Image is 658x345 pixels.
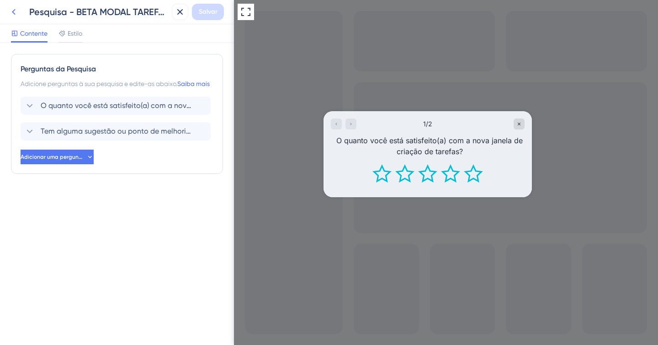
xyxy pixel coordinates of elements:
[20,30,48,37] font: Contente
[21,80,177,87] font: Adicione perguntas à sua pesquisa e edite-as abaixo.
[90,111,298,197] iframe: Pesquisa de orientação ao usuário
[29,6,170,17] font: Pesquisa - BETA MODAL TAREFAS
[68,30,82,37] font: Estilo
[41,101,292,110] font: O quanto você está satisfeito(a) com a nova janela de criação de tarefas?
[177,80,210,87] a: Saiba mais
[21,65,96,73] font: Perguntas da Pesquisa
[21,150,94,164] button: Adicionar uma pergunta
[199,8,218,16] font: Salvar
[41,127,382,135] font: Tem alguma sugestão ou ponto de melhoria? Diga o que tornaria essa experiência perfeita pra você:
[192,4,224,20] button: Salvar
[21,154,85,160] font: Adicionar uma pergunta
